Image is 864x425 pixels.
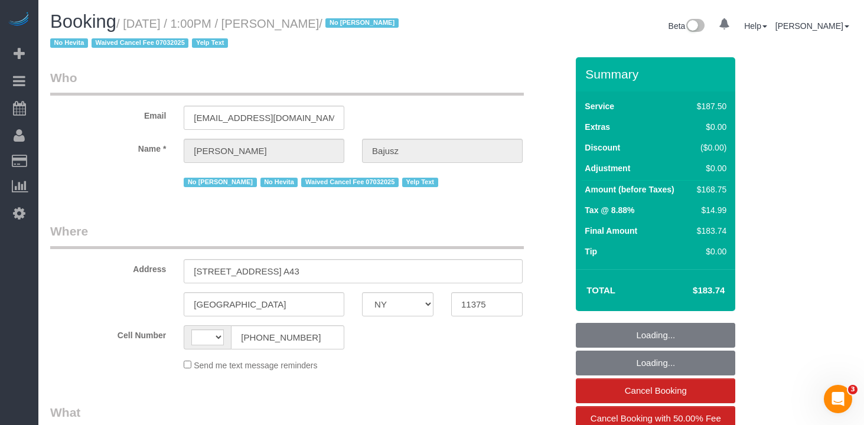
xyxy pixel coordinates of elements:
[585,142,620,153] label: Discount
[92,38,188,48] span: Waived Cancel Fee 07032025
[362,139,523,163] input: Last Name
[824,385,852,413] iframe: Intercom live chat
[692,225,726,237] div: $183.74
[184,139,344,163] input: First Name
[41,139,175,155] label: Name *
[585,162,630,174] label: Adjustment
[41,259,175,275] label: Address
[576,378,735,403] a: Cancel Booking
[775,21,849,31] a: [PERSON_NAME]
[451,292,523,316] input: Zip Code
[692,121,726,133] div: $0.00
[184,178,256,187] span: No [PERSON_NAME]
[184,106,344,130] input: Email
[585,184,674,195] label: Amount (before Taxes)
[586,285,615,295] strong: Total
[585,225,637,237] label: Final Amount
[192,38,228,48] span: Yelp Text
[325,18,398,28] span: No [PERSON_NAME]
[585,67,729,81] h3: Summary
[848,385,858,394] span: 3
[585,204,634,216] label: Tax @ 8.88%
[301,178,398,187] span: Waived Cancel Fee 07032025
[50,69,524,96] legend: Who
[585,246,597,257] label: Tip
[692,100,726,112] div: $187.50
[50,17,402,50] small: / [DATE] / 1:00PM / [PERSON_NAME]
[685,19,705,34] img: New interface
[7,12,31,28] img: Automaid Logo
[692,184,726,195] div: $168.75
[744,21,767,31] a: Help
[50,223,524,249] legend: Where
[669,21,705,31] a: Beta
[41,106,175,122] label: Email
[585,121,610,133] label: Extras
[194,361,317,370] span: Send me text message reminders
[41,325,175,341] label: Cell Number
[260,178,298,187] span: No Hevita
[402,178,438,187] span: Yelp Text
[692,246,726,257] div: $0.00
[692,204,726,216] div: $14.99
[50,38,88,48] span: No Hevita
[50,11,116,32] span: Booking
[692,162,726,174] div: $0.00
[657,286,725,296] h4: $183.74
[231,325,344,349] input: Cell Number
[591,413,721,423] span: Cancel Booking with 50.00% Fee
[692,142,726,153] div: ($0.00)
[585,100,614,112] label: Service
[184,292,344,316] input: City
